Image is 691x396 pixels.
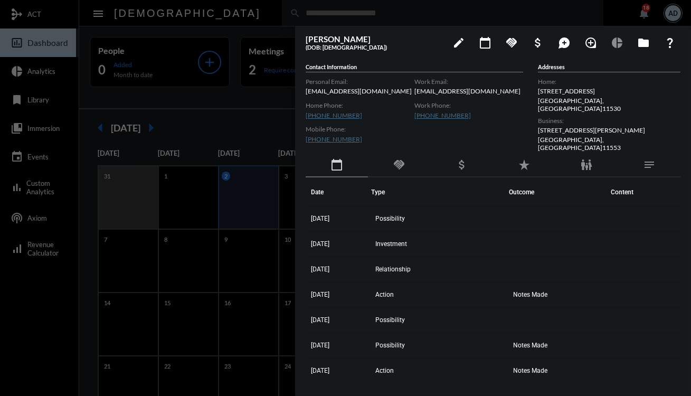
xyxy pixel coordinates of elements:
[479,36,491,49] mat-icon: calendar_today
[659,32,680,53] button: What If?
[306,125,414,133] label: Mobile Phone:
[580,32,601,53] button: Add Introduction
[513,342,547,349] span: Notes Made
[306,177,371,207] th: Date
[538,97,680,112] p: [GEOGRAPHIC_DATA] , [GEOGRAPHIC_DATA] 11530
[306,63,523,72] h5: Contact Information
[501,32,522,53] button: Add Commitment
[414,87,523,95] p: [EMAIL_ADDRESS][DOMAIN_NAME]
[306,78,414,86] label: Personal Email:
[452,36,465,49] mat-icon: edit
[558,36,571,49] mat-icon: maps_ugc
[375,367,394,374] span: Action
[527,32,548,53] button: Add Business
[311,215,329,222] span: [DATE]
[311,367,329,374] span: [DATE]
[538,78,680,86] label: Home:
[414,111,471,119] a: [PHONE_NUMBER]
[538,136,680,152] p: [GEOGRAPHIC_DATA] , [GEOGRAPHIC_DATA] 11553
[375,291,394,298] span: Action
[448,32,469,53] button: edit person
[414,101,523,109] label: Work Phone:
[330,158,343,171] mat-icon: calendar_today
[393,158,405,171] mat-icon: handshake
[538,87,680,95] p: [STREET_ADDRESS]
[611,36,623,49] mat-icon: pie_chart
[513,291,547,298] span: Notes Made
[633,32,654,53] button: Archives
[538,126,680,134] p: [STREET_ADDRESS][PERSON_NAME]
[505,36,518,49] mat-icon: handshake
[554,32,575,53] button: Add Mention
[375,266,411,273] span: Relationship
[375,342,405,349] span: Possibility
[532,36,544,49] mat-icon: attach_money
[306,44,443,51] h5: (DOB: [DEMOGRAPHIC_DATA])
[306,101,414,109] label: Home Phone:
[306,111,362,119] a: [PHONE_NUMBER]
[306,135,362,143] a: [PHONE_NUMBER]
[306,87,414,95] p: [EMAIL_ADDRESS][DOMAIN_NAME]
[371,177,509,207] th: Type
[311,291,329,298] span: [DATE]
[475,32,496,53] button: Add meeting
[605,177,680,207] th: Content
[584,36,597,49] mat-icon: loupe
[580,158,593,171] mat-icon: family_restroom
[311,342,329,349] span: [DATE]
[509,177,605,207] th: Outcome
[513,367,547,374] span: Notes Made
[311,240,329,248] span: [DATE]
[518,158,531,171] mat-icon: star_rate
[375,316,405,324] span: Possibility
[456,158,468,171] mat-icon: attach_money
[311,316,329,324] span: [DATE]
[414,78,523,86] label: Work Email:
[643,158,656,171] mat-icon: notes
[311,266,329,273] span: [DATE]
[306,34,443,44] h3: [PERSON_NAME]
[637,36,650,49] mat-icon: folder
[375,215,405,222] span: Possibility
[607,32,628,53] button: Data Capturing Calculator
[664,36,676,49] mat-icon: question_mark
[375,240,407,248] span: Investment
[538,117,680,125] label: Business:
[538,63,680,72] h5: Addresses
